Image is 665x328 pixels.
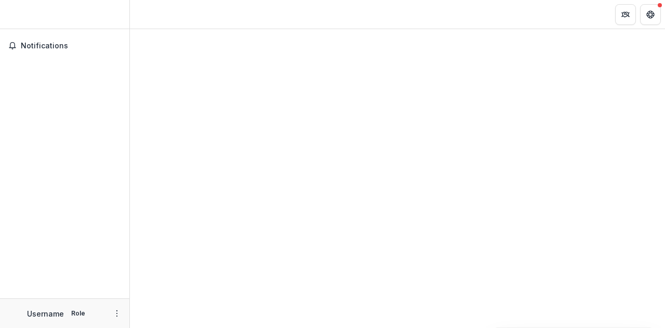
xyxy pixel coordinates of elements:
button: Partners [615,4,636,25]
p: Role [68,309,88,318]
p: Username [27,308,64,319]
button: Get Help [640,4,661,25]
span: Notifications [21,42,121,50]
button: More [111,307,123,320]
button: Notifications [4,37,125,54]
